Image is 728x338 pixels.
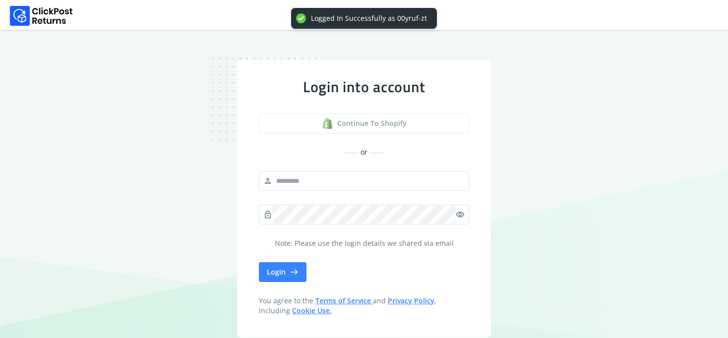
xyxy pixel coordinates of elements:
a: shopify logoContinue to shopify [259,113,469,133]
span: You agree to the and , including [259,296,469,316]
img: shopify logo [322,118,333,129]
a: Cookie Use. [292,306,332,315]
a: Terms of Service [315,296,373,305]
div: or [259,147,469,157]
button: Continue to shopify [259,113,469,133]
div: Logged In Successfully as 00yruf-zt [311,14,427,23]
span: visibility [456,208,465,222]
a: Privacy Policy [388,296,434,305]
span: Continue to shopify [337,118,407,128]
span: east [290,265,299,279]
button: Login east [259,262,306,282]
span: person [263,174,272,188]
span: lock [263,208,272,222]
img: Logo [10,6,73,26]
p: Note: Please use the login details we shared via email [259,238,469,248]
div: Login into account [259,78,469,96]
